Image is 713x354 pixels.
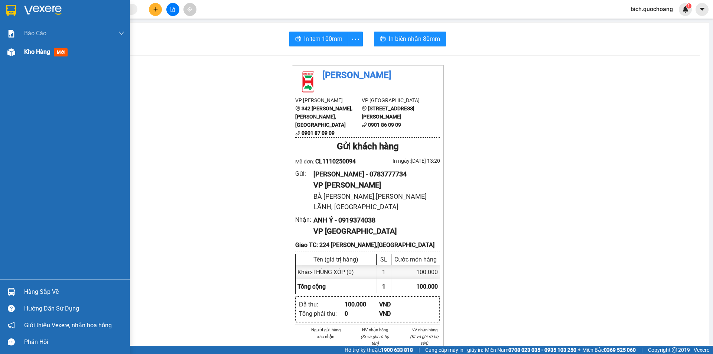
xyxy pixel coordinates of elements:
button: aim [183,3,196,16]
span: file-add [170,7,175,12]
span: CL1110250094 [315,158,356,165]
div: Gửi : [295,169,313,178]
div: 100.000 [391,265,440,279]
span: 1 [687,3,690,9]
div: Gửi khách hàng [295,140,440,154]
div: BÀ [PERSON_NAME],[PERSON_NAME] LÃNH, [GEOGRAPHIC_DATA] [313,191,434,212]
span: 100.000 [416,283,438,290]
span: mới [54,48,68,56]
img: solution-icon [7,30,15,38]
li: VP [PERSON_NAME] [295,96,362,104]
span: Tổng cộng [297,283,326,290]
div: Hướng dẫn sử dụng [24,303,124,314]
div: Nhận : [295,215,313,224]
span: Kho hàng [24,48,50,55]
li: Người gửi hàng xác nhận [310,327,342,340]
li: NV nhận hàng [359,327,391,333]
b: 0901 87 09 09 [302,130,335,136]
span: Giới thiệu Vexere, nhận hoa hồng [24,321,112,330]
span: Báo cáo [24,29,46,38]
li: VP [GEOGRAPHIC_DATA] [362,96,428,104]
img: warehouse-icon [7,48,15,56]
li: [PERSON_NAME] [295,68,440,82]
button: printerIn tem 100mm [289,32,348,46]
span: more [348,35,362,44]
b: 0901 86 09 09 [368,122,401,128]
button: caret-down [696,3,709,16]
div: ANH Ý - 0919374038 [313,215,434,225]
span: aim [187,7,192,12]
div: VP [PERSON_NAME] [313,179,434,191]
span: question-circle [8,305,15,312]
div: 1 [377,265,391,279]
span: | [419,346,420,354]
button: more [348,32,363,46]
div: Đã thu : [299,300,345,309]
div: [PERSON_NAME] - 0783777734 [313,169,434,179]
img: icon-new-feature [682,6,689,13]
img: warehouse-icon [7,288,15,296]
span: In tem 100mm [304,34,342,43]
span: environment [295,106,300,111]
span: phone [295,130,300,136]
b: [STREET_ADDRESS][PERSON_NAME] [362,105,414,120]
b: 342 [PERSON_NAME], [PERSON_NAME], [GEOGRAPHIC_DATA] [295,105,352,128]
span: down [118,30,124,36]
button: printerIn biên nhận 80mm [374,32,446,46]
span: Miền Bắc [582,346,636,354]
i: (Kí và ghi rõ họ tên) [361,334,389,346]
img: logo.jpg [295,68,321,94]
span: message [8,338,15,345]
div: 0 [345,309,379,318]
span: printer [295,36,301,43]
i: (Kí và ghi rõ họ tên) [410,334,439,346]
span: environment [362,106,367,111]
div: Giao TC: 224 [PERSON_NAME],[GEOGRAPHIC_DATA] [295,240,440,250]
div: Hàng sắp về [24,286,124,298]
span: Khác - THÙNG XỐP (0) [297,269,354,276]
strong: 1900 633 818 [381,347,413,353]
span: notification [8,322,15,329]
button: file-add [166,3,179,16]
li: NV nhận hàng [408,327,440,333]
span: | [641,346,642,354]
span: Hỗ trợ kỹ thuật: [345,346,413,354]
span: caret-down [699,6,706,13]
div: 100.000 [345,300,379,309]
span: plus [153,7,158,12]
sup: 1 [686,3,691,9]
button: plus [149,3,162,16]
span: In biên nhận 80mm [389,34,440,43]
div: Cước món hàng [393,256,438,263]
div: Tên (giá trị hàng) [297,256,374,263]
span: ⚪️ [578,348,580,351]
span: Cung cấp máy in - giấy in: [425,346,483,354]
strong: 0369 525 060 [604,347,636,353]
div: VP [GEOGRAPHIC_DATA] [313,225,434,237]
img: logo-vxr [6,5,16,16]
div: In ngày: [DATE] 13:20 [368,157,440,165]
span: printer [380,36,386,43]
div: Phản hồi [24,337,124,348]
span: copyright [672,347,677,353]
div: VND [379,300,414,309]
strong: 0708 023 035 - 0935 103 250 [508,347,576,353]
div: Tổng phải thu : [299,309,345,318]
div: Mã đơn: [295,157,368,166]
span: Miền Nam [485,346,576,354]
div: SL [378,256,389,263]
span: phone [362,122,367,127]
span: bich.quochoang [625,4,679,14]
div: VND [379,309,414,318]
span: 1 [382,283,385,290]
